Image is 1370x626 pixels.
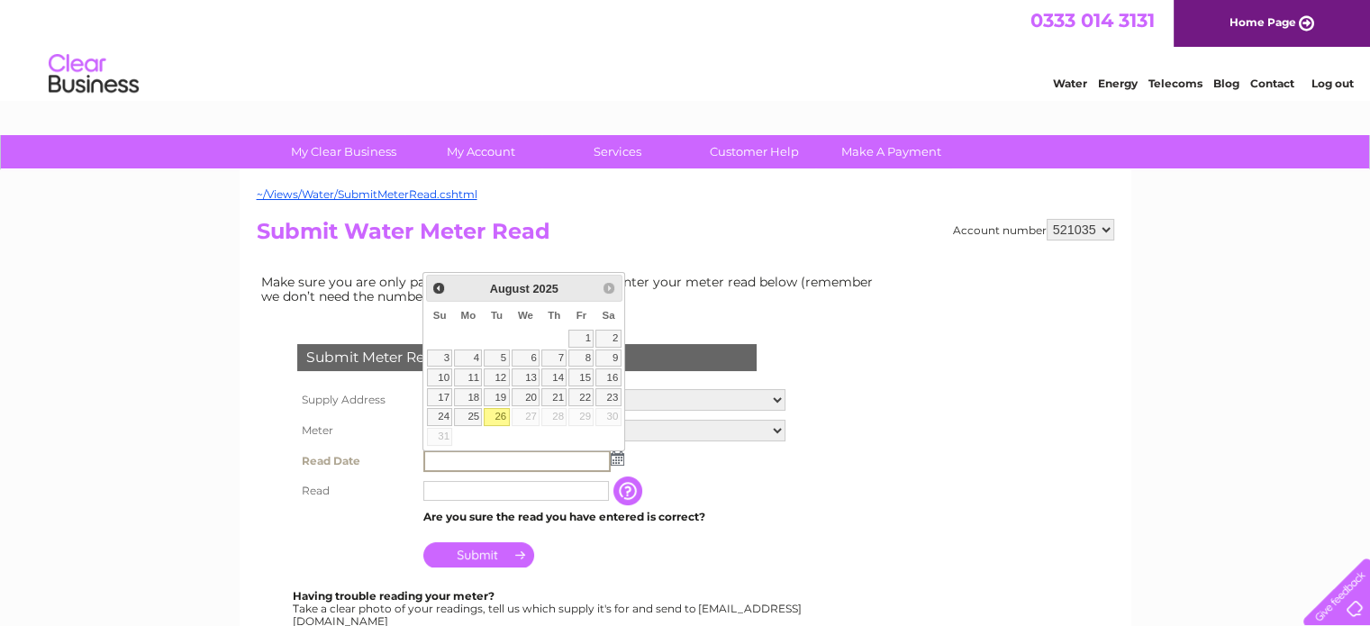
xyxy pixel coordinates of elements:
a: 9 [595,349,621,367]
a: My Clear Business [269,135,418,168]
th: Read [293,476,419,505]
th: Read Date [293,446,419,476]
a: My Account [406,135,555,168]
div: Clear Business is a trading name of Verastar Limited (registered in [GEOGRAPHIC_DATA] No. 3667643... [260,10,1111,87]
img: logo.png [48,47,140,102]
a: 5 [484,349,509,367]
span: Tuesday [491,310,503,321]
a: Energy [1098,77,1138,90]
a: 24 [427,408,452,426]
span: August [490,282,530,295]
a: 20 [512,388,540,406]
a: 0333 014 3131 [1030,9,1155,32]
a: 26 [484,408,509,426]
a: 22 [568,388,594,406]
a: 25 [454,408,482,426]
span: Monday [461,310,476,321]
img: ... [611,451,624,466]
span: Wednesday [518,310,533,321]
div: Submit Meter Read [297,344,757,371]
span: Sunday [433,310,447,321]
input: Submit [423,542,534,567]
h2: Submit Water Meter Read [257,219,1114,253]
a: 16 [595,368,621,386]
a: Telecoms [1148,77,1202,90]
a: Prev [429,277,449,298]
span: Prev [431,281,446,295]
th: Meter [293,415,419,446]
a: 15 [568,368,594,386]
div: Account number [953,219,1114,240]
a: 4 [454,349,482,367]
a: 2 [595,330,621,348]
a: 11 [454,368,482,386]
input: Information [613,476,646,505]
td: Are you sure the read you have entered is correct? [419,505,790,529]
a: 13 [512,368,540,386]
a: 10 [427,368,452,386]
a: 12 [484,368,509,386]
a: Blog [1213,77,1239,90]
a: 3 [427,349,452,367]
span: Friday [576,310,587,321]
a: 1 [568,330,594,348]
td: Make sure you are only paying for what you use. Simply enter your meter read below (remember we d... [257,270,887,308]
span: Thursday [548,310,560,321]
a: 8 [568,349,594,367]
a: Customer Help [680,135,829,168]
span: Saturday [602,310,614,321]
a: 18 [454,388,482,406]
a: Contact [1250,77,1294,90]
a: 21 [541,388,567,406]
a: 7 [541,349,567,367]
span: 2025 [532,282,558,295]
a: 23 [595,388,621,406]
th: Supply Address [293,385,419,415]
a: Log out [1311,77,1353,90]
a: 19 [484,388,509,406]
a: 14 [541,368,567,386]
b: Having trouble reading your meter? [293,589,494,603]
a: 17 [427,388,452,406]
a: Services [543,135,692,168]
a: 6 [512,349,540,367]
a: Water [1053,77,1087,90]
a: ~/Views/Water/SubmitMeterRead.cshtml [257,187,477,201]
a: Make A Payment [817,135,966,168]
